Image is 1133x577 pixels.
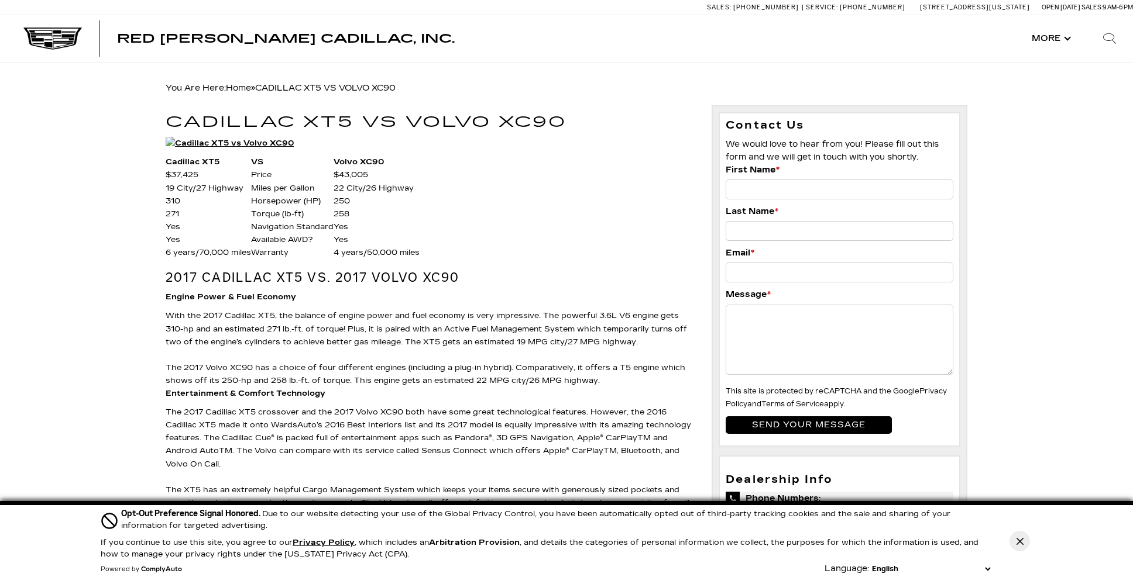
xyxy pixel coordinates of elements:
td: 4 years/50,000 miles [334,246,420,259]
a: Service: [PHONE_NUMBER] [802,4,908,11]
a: Terms of Service [761,400,824,408]
td: Available AWD? [251,233,334,246]
label: First Name [726,164,780,177]
span: The XT5 has an extremely helpful Cargo Management System which keeps your items secure with gener... [166,485,689,520]
span: Service: [806,4,838,11]
span: Phone Numbers: [726,492,953,506]
strong: Engine Power & Fuel Economy [166,292,296,302]
a: [STREET_ADDRESS][US_STATE] [920,4,1030,11]
a: Home [226,83,251,93]
a: Privacy Policy [726,387,947,408]
span: [PHONE_NUMBER] [733,4,799,11]
th: Cadillac XT5 [166,156,251,168]
div: Powered by [101,566,182,573]
img: Cadillac XT5 vs Volvo XC90 [166,137,294,150]
h3: Contact Us [726,119,953,132]
span: Open [DATE] [1042,4,1080,11]
td: 19 City/27 Highway [166,182,251,195]
img: Cadillac Dark Logo with Cadillac White Text [23,27,82,50]
button: Close Button [1010,531,1030,551]
td: Miles per Gallon [251,182,334,195]
td: 310 [166,195,251,208]
span: Red [PERSON_NAME] Cadillac, Inc. [117,32,455,46]
span: With the 2017 Cadillac XT5, the balance of engine power and fuel economy is very impressive. The ... [166,311,687,346]
td: 271 [166,208,251,220]
span: Sales: [1081,4,1103,11]
div: Due to our website detecting your use of the Global Privacy Control, you have been automatically ... [121,507,993,531]
span: [PHONE_NUMBER] [840,4,905,11]
input: Send your message [726,416,891,434]
strong: Entertainment & Comfort Technology [166,389,325,398]
h1: CADILLAC XT5 VS VOLVO XC90 [166,114,694,131]
th: VS [251,156,334,168]
td: Navigation Standard [251,220,334,233]
strong: Arbitration Provision [429,538,520,547]
td: 22 City/26 Highway [334,182,420,195]
th: Volvo XC90 [334,156,420,168]
td: Yes [166,233,251,246]
select: Language Select [869,563,993,575]
span: 9 AM-6 PM [1103,4,1133,11]
h3: Dealership Info [726,474,953,486]
span: The 2017 Cadillac XT5 crossover and the 2017 Volvo XC90 both have some great technological featur... [166,407,691,468]
h2: 2017 CADILLAC XT5 VS. 2017 VOLVO XC90 [166,271,694,285]
td: Yes [334,220,420,233]
a: Red [PERSON_NAME] Cadillac, Inc. [117,33,455,44]
td: Horsepower (HP) [251,195,334,208]
td: Warranty [251,246,334,259]
td: Yes [166,220,251,233]
button: More [1026,34,1074,43]
td: $43,005 [334,168,420,181]
td: 258 [334,208,420,220]
td: 6 years/70,000 miles [166,246,251,259]
span: CADILLAC XT5 VS VOLVO XC90 [255,83,396,93]
span: You Are Here: [166,83,396,93]
a: Sales: [PHONE_NUMBER] [707,4,802,11]
p: If you continue to use this site, you agree to our , which includes an , and details the categori... [101,538,978,559]
td: $37,425 [166,168,251,181]
td: Yes [334,233,420,246]
div: Language: [825,565,869,573]
div: Breadcrumbs [166,80,967,96]
label: Last Name [726,205,778,218]
label: Message [726,288,771,301]
td: Price [251,168,334,181]
label: Email [726,247,754,260]
td: 250 [334,195,420,208]
td: Torque (lb-ft) [251,208,334,220]
span: Opt-Out Preference Signal Honored . [121,509,262,519]
a: ComplyAuto [141,566,182,573]
span: We would love to hear from you! Please fill out this form and we will get in touch with you shortly. [726,139,939,162]
span: » [226,83,396,93]
a: Privacy Policy [293,538,355,547]
span: Sales: [707,4,732,11]
small: This site is protected by reCAPTCHA and the Google and apply. [726,387,947,408]
span: The 2017 Volvo XC90 has a choice of four different engines (including a plug-in hybrid). Comparat... [166,363,685,385]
